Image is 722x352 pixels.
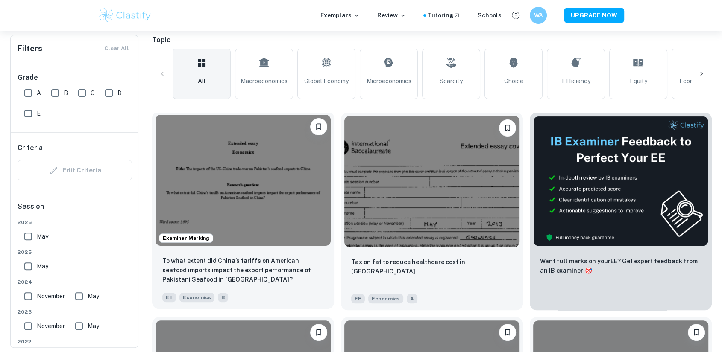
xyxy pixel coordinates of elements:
[562,76,590,86] span: Efficiency
[98,7,152,24] img: Clastify logo
[37,88,41,98] span: A
[304,76,349,86] span: Global Economy
[159,234,213,242] span: Examiner Marking
[320,11,360,20] p: Exemplars
[533,116,708,246] img: Thumbnail
[530,7,547,24] button: WA
[499,324,516,341] button: Bookmark
[478,11,502,20] a: Schools
[530,113,712,310] a: ThumbnailWant full marks on yourEE? Get expert feedback from an IB examiner!
[18,308,132,316] span: 2023
[564,8,624,23] button: UPGRADE NOW
[156,115,331,246] img: Economics EE example thumbnail: To what extent did China’s tariffs on Am
[18,73,132,83] h6: Grade
[18,278,132,286] span: 2024
[341,113,523,310] a: BookmarkTax on fat to reduce healthcare cost in BritianEEEconomicsA
[179,293,214,302] span: Economics
[18,218,132,226] span: 2026
[534,11,543,20] h6: WA
[428,11,461,20] a: Tutoring
[18,248,132,256] span: 2025
[504,76,523,86] span: Choice
[377,11,406,20] p: Review
[344,116,519,247] img: Economics EE example thumbnail: Tax on fat to reduce healthcare cost in
[630,76,647,86] span: Equity
[241,76,288,86] span: Macroeconomics
[368,294,403,303] span: Economics
[88,291,99,301] span: May
[218,293,228,302] span: B
[88,321,99,331] span: May
[351,294,365,303] span: EE
[18,160,132,180] div: Criteria filters are unavailable when searching by topic
[407,294,417,303] span: A
[37,109,41,118] span: E
[152,113,334,310] a: Examiner MarkingBookmarkTo what extent did China’s tariffs on American seafood imports impact the...
[198,76,205,86] span: All
[152,35,712,45] h6: Topic
[18,143,43,153] h6: Criteria
[37,262,48,271] span: May
[91,88,95,98] span: C
[351,257,513,276] p: Tax on fat to reduce healthcare cost in Britian
[64,88,68,98] span: B
[18,201,132,218] h6: Session
[37,291,65,301] span: November
[440,76,463,86] span: Scarcity
[688,324,705,341] button: Bookmark
[18,43,42,55] h6: Filters
[540,256,701,275] p: Want full marks on your EE ? Get expert feedback from an IB examiner!
[162,293,176,302] span: EE
[117,88,122,98] span: D
[37,321,65,331] span: November
[499,119,516,137] button: Bookmark
[508,8,523,23] button: Help and Feedback
[310,324,327,341] button: Bookmark
[162,256,324,284] p: To what extent did China’s tariffs on American seafood imports impact the export performance of P...
[37,232,48,241] span: May
[585,267,592,274] span: 🎯
[367,76,411,86] span: Microeconomics
[18,338,132,346] span: 2022
[310,118,327,135] button: Bookmark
